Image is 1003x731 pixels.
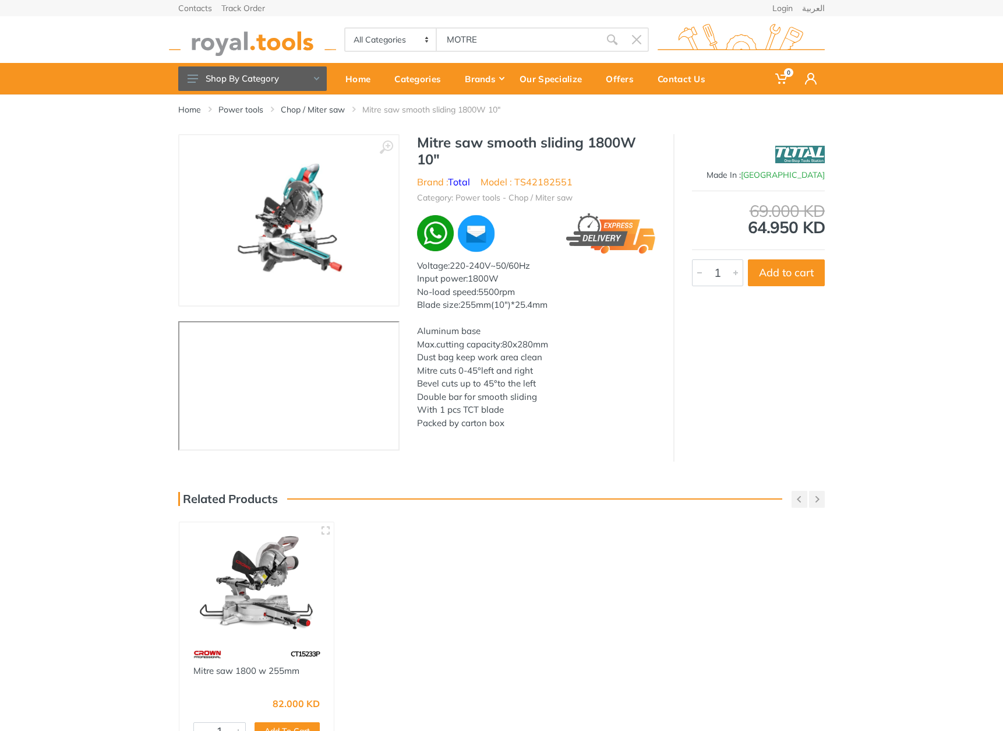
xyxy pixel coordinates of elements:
a: Track Order [221,4,265,12]
a: Contacts [178,4,212,12]
img: express.png [566,213,656,254]
div: Input power:1800W [417,272,656,286]
img: Royal Tools - Mitre saw smooth sliding 1800W 10 [215,147,363,294]
div: No-load speed:5500rpm [417,286,656,299]
a: Login [772,4,793,12]
div: Our Specialize [511,66,598,91]
div: Mitre cuts 0-45°left and right [417,364,656,378]
div: Contact Us [649,66,721,91]
div: 69.000 KD [692,203,825,219]
div: Double bar for smooth sliding [417,391,656,404]
div: Made In : [692,169,825,181]
a: Categories [386,63,457,94]
a: Home [178,104,201,115]
div: Categories [386,66,457,91]
li: Brand : [417,175,470,189]
select: Category [345,29,437,51]
div: Home [337,66,386,91]
a: Mitre saw 1800 w 255mm [193,665,299,676]
div: Dust bag keep work area clean [417,351,656,364]
li: Category: Power tools - Chop / Miter saw [417,192,573,204]
div: Blade size:255mm(10")*25.4mm [417,298,656,312]
a: Chop / Miter saw [281,104,345,115]
div: Offers [598,66,649,91]
img: ma.webp [456,213,496,254]
img: royal.tools Logo [169,24,336,56]
div: Packed by carton box [417,417,656,430]
div: Aluminum base [417,325,656,338]
button: Shop By Category [178,66,327,91]
div: Voltage:220-240V~50/60Hz [417,259,656,273]
nav: breadcrumb [178,104,825,115]
div: 82.000 KD [273,699,320,708]
a: العربية [802,4,825,12]
a: Offers [598,63,649,94]
div: Max.cutting capacity:80x280mm [417,338,656,352]
img: wa.webp [417,215,454,252]
div: With 1 pcs TCT blade [417,403,656,417]
li: Model : TS42182551 [481,175,573,189]
h1: Mitre saw smooth sliding 1800W 10" [417,134,656,168]
span: CT15233P [291,649,320,658]
div: 64.950 KD [692,203,825,236]
input: Site search [437,27,600,52]
span: [GEOGRAPHIC_DATA] [741,170,825,180]
button: Add to cart [748,259,825,286]
h3: Related Products [178,492,278,506]
a: Power tools [218,104,263,115]
li: Mitre saw smooth sliding 1800W 10" [362,104,518,115]
div: Brands [457,66,511,91]
div: Bevel cuts up to 45°to the left [417,377,656,391]
a: Home [337,63,386,94]
a: Total [448,176,470,188]
img: royal.tools Logo [658,24,825,56]
img: 75.webp [193,644,221,665]
a: Contact Us [649,63,721,94]
span: 0 [784,68,793,77]
img: Total [775,140,825,169]
a: Our Specialize [511,63,598,94]
img: Royal Tools - Mitre saw 1800 w 255mm [190,533,323,632]
a: 0 [767,63,797,94]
